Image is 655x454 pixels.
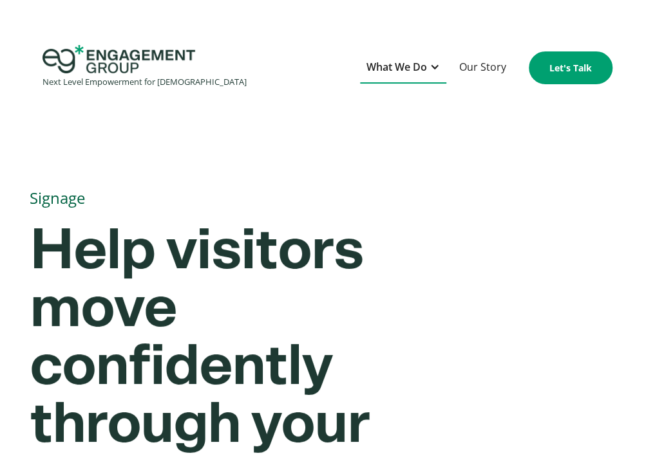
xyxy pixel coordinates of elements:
img: Engagement Group Logo Icon [43,45,195,73]
span: Phone number [200,105,273,119]
div: What We Do [366,59,427,76]
span: Organization [200,52,263,66]
div: What We Do [360,52,446,84]
a: Let's Talk [529,51,612,84]
a: home [43,45,247,91]
a: Our Story [453,52,513,84]
h1: Signage [30,184,600,212]
div: Next Level Empowerment for [DEMOGRAPHIC_DATA] [43,73,247,91]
